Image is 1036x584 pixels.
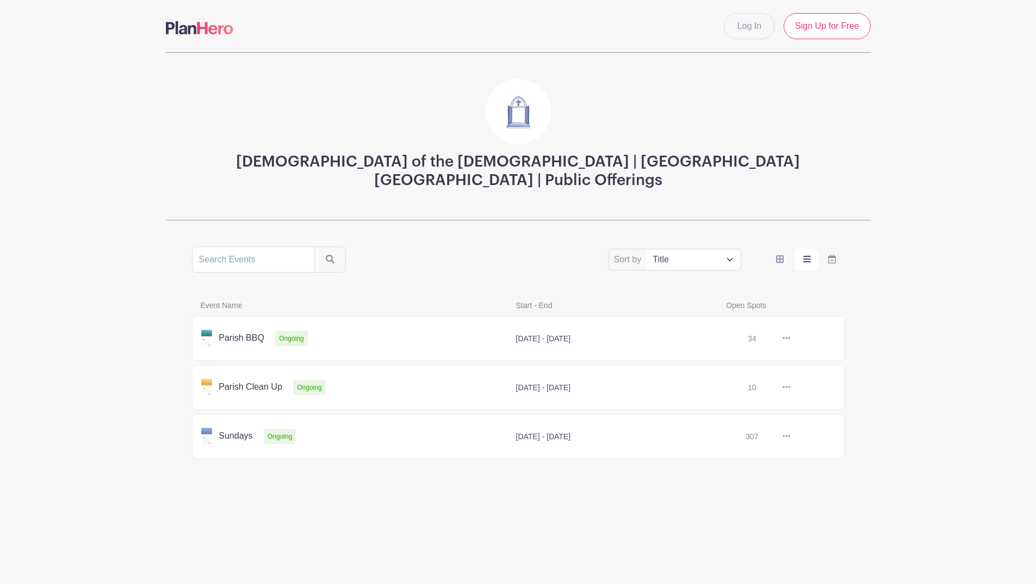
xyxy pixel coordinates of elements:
span: Event Name [194,299,510,312]
img: Doors3.jpg [486,79,551,144]
a: Sign Up for Free [784,13,870,39]
label: Sort by [614,253,645,266]
span: Open Spots [719,299,824,312]
div: order and view [767,249,845,271]
h3: [DEMOGRAPHIC_DATA] of the [DEMOGRAPHIC_DATA] | [GEOGRAPHIC_DATA] [GEOGRAPHIC_DATA] | Public Offer... [192,153,845,189]
img: logo-507f7623f17ff9eddc593b1ce0a138ce2505c220e1c5a4e2b4648c50719b7d32.svg [166,21,233,34]
input: Search Events [192,247,315,273]
a: Log In [724,13,775,39]
span: Start - End [510,299,720,312]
